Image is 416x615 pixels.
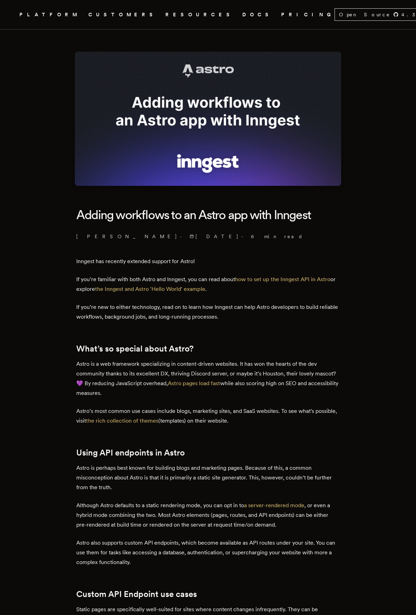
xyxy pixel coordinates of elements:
[19,10,80,19] button: PLATFORM
[281,10,335,19] a: PRICING
[76,257,340,266] p: Inngest has recently extended support for Astro!
[339,11,390,18] span: Open Source
[76,275,340,294] p: If you’re familiar with both Astro and Inngest, you can read about or explore .
[190,233,239,240] span: [DATE]
[76,501,340,530] p: Although Astro defaults to a static rendering mode, you can opt in to , or even a hybrid mode com...
[76,202,340,227] h1: Adding workflows to an Astro app with Inngest
[235,276,330,283] a: how to set up the Inngest API in Astro
[76,538,340,567] p: Astro also supports custom API endpoints, which become available as API routes under your site. Y...
[76,448,340,458] h2: Using API endpoints in Astro
[76,589,340,599] h2: Custom API Endpoint use cases
[86,417,158,424] a: the rich collection of themes
[165,10,234,19] button: RESOURCES
[76,233,340,240] p: · ·
[76,406,340,426] p: Astro’s most common use cases include blogs, marketing sites, and SaaS websites. To see what's po...
[76,233,177,240] a: [PERSON_NAME]
[244,502,304,509] a: a server-rendered mode
[76,302,340,322] p: If you’re new to either technology, read on to learn how Inngest can help Astro developers to bui...
[168,380,220,387] a: Astro pages load fast
[76,463,340,492] p: Astro is perhaps best known for building blogs and marketing pages. Because of this, a common mis...
[95,286,205,292] a: the Inngest and Astro 'Hello World' example
[76,359,340,398] p: Astro is a web framework specializing in content-driven websites. It has won the hearts of the de...
[251,233,303,240] span: 6 min read
[76,344,340,354] h2: What’s so special about Astro?
[242,10,273,19] a: DOCS
[75,52,341,186] img: Featured image for Adding workflows to an Astro app with Inngest blog post
[88,10,157,19] a: CUSTOMERS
